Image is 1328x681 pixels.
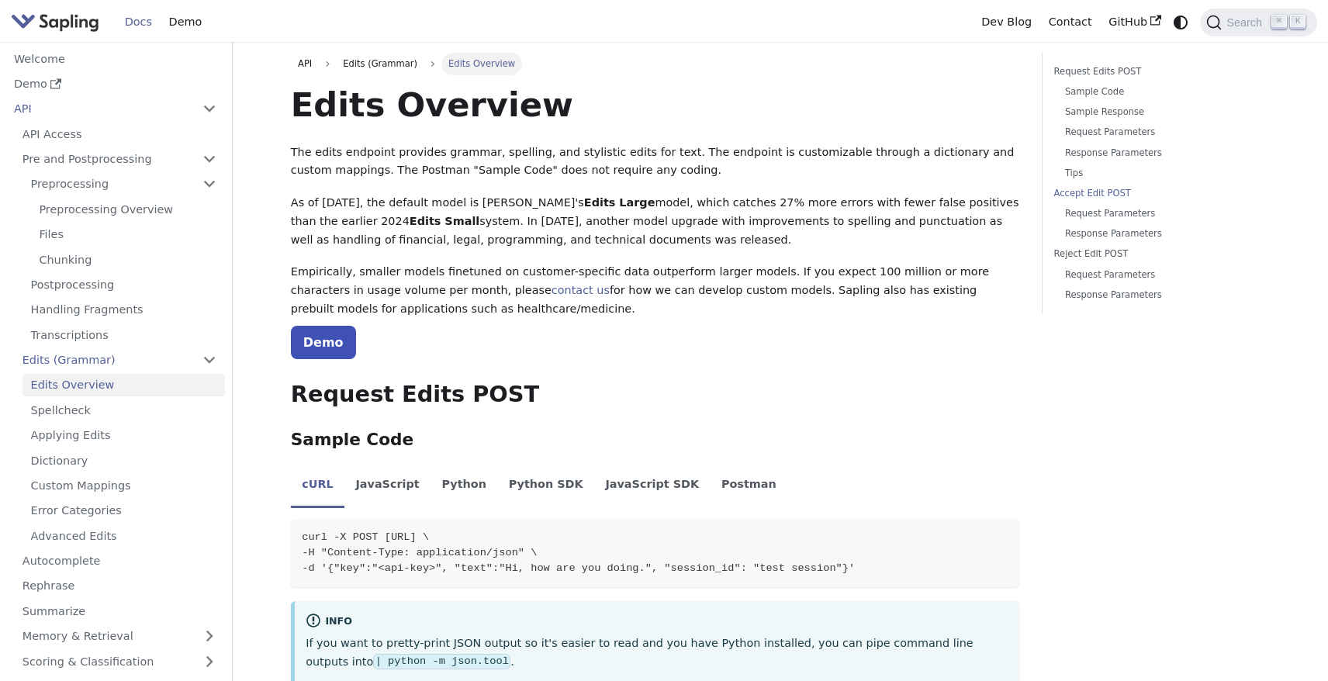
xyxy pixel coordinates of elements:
[291,465,344,508] li: cURL
[1040,10,1101,34] a: Contact
[1222,16,1271,29] span: Search
[14,349,225,372] a: Edits (Grammar)
[1065,166,1259,181] a: Tips
[1054,64,1264,79] a: Request Edits POST
[31,248,225,271] a: Chunking
[14,148,225,171] a: Pre and Postprocessing
[431,465,497,508] li: Python
[194,98,225,120] button: Collapse sidebar category 'API'
[1065,206,1259,221] a: Request Parameters
[5,98,194,120] a: API
[291,53,1020,74] nav: Breadcrumbs
[31,223,225,246] a: Files
[1170,11,1192,33] button: Switch between dark and light mode (currently system mode)
[1065,288,1259,302] a: Response Parameters
[373,654,510,669] code: | python -m json.tool
[1065,85,1259,99] a: Sample Code
[711,465,788,508] li: Postman
[1054,247,1264,261] a: Reject Edit POST
[22,173,225,195] a: Preprocessing
[291,84,1020,126] h1: Edits Overview
[1290,15,1306,29] kbd: K
[1065,146,1259,161] a: Response Parameters
[302,547,537,558] span: -H "Content-Type: application/json" \
[291,143,1020,181] p: The edits endpoint provides grammar, spelling, and stylistic edits for text. The endpoint is cust...
[14,600,225,622] a: Summarize
[22,524,225,547] a: Advanced Edits
[302,531,429,543] span: curl -X POST [URL] \
[161,10,210,34] a: Demo
[584,196,655,209] strong: Edits Large
[1065,105,1259,119] a: Sample Response
[11,11,105,33] a: Sapling.ai
[291,194,1020,249] p: As of [DATE], the default model is [PERSON_NAME]'s model, which catches 27% more errors with fewe...
[22,449,225,472] a: Dictionary
[22,274,225,296] a: Postprocessing
[594,465,711,508] li: JavaScript SDK
[22,399,225,421] a: Spellcheck
[5,73,225,95] a: Demo
[1065,226,1259,241] a: Response Parameters
[1200,9,1316,36] button: Search (Command+K)
[298,58,312,69] span: API
[1271,15,1287,29] kbd: ⌘
[14,575,225,597] a: Rephrase
[22,424,225,447] a: Applying Edits
[306,613,1008,631] div: info
[344,465,431,508] li: JavaScript
[291,381,1020,409] h2: Request Edits POST
[497,465,594,508] li: Python SDK
[302,562,855,574] span: -d '{"key":"<api-key>", "text":"Hi, how are you doing.", "session_id": "test session"}'
[22,323,225,346] a: Transcriptions
[22,475,225,497] a: Custom Mappings
[1100,10,1169,34] a: GitHub
[14,625,225,648] a: Memory & Retrieval
[14,550,225,572] a: Autocomplete
[552,284,610,296] a: contact us
[5,47,225,70] a: Welcome
[116,10,161,34] a: Docs
[973,10,1039,34] a: Dev Blog
[441,53,523,74] span: Edits Overview
[291,430,1020,451] h3: Sample Code
[22,374,225,396] a: Edits Overview
[306,634,1008,672] p: If you want to pretty-print JSON output so it's easier to read and you have Python installed, you...
[22,299,225,321] a: Handling Fragments
[291,53,320,74] a: API
[336,53,424,74] span: Edits (Grammar)
[410,215,479,227] strong: Edits Small
[1054,186,1264,201] a: Accept Edit POST
[1065,268,1259,282] a: Request Parameters
[291,326,356,359] a: Demo
[14,123,225,145] a: API Access
[11,11,99,33] img: Sapling.ai
[31,198,225,220] a: Preprocessing Overview
[1065,125,1259,140] a: Request Parameters
[22,500,225,522] a: Error Categories
[1275,628,1312,665] iframe: Intercom live chat
[14,650,225,672] a: Scoring & Classification
[291,263,1020,318] p: Empirically, smaller models finetuned on customer-specific data outperform larger models. If you ...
